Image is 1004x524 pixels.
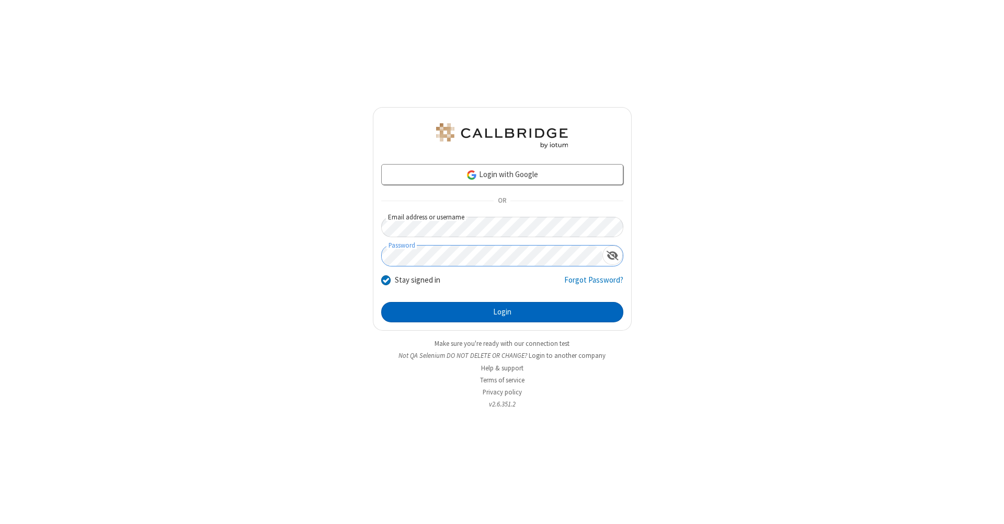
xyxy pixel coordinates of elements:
[529,351,606,360] button: Login to another company
[382,246,602,266] input: Password
[381,302,623,323] button: Login
[481,364,523,372] a: Help & support
[434,123,570,148] img: QA Selenium DO NOT DELETE OR CHANGE
[373,399,632,409] li: v2.6.351.2
[564,274,623,294] a: Forgot Password?
[381,217,623,237] input: Email address or username
[466,169,477,181] img: google-icon.png
[483,388,522,397] a: Privacy policy
[494,194,510,208] span: OR
[435,339,569,348] a: Make sure you're ready with our connection test
[395,274,440,286] label: Stay signed in
[373,351,632,360] li: Not QA Selenium DO NOT DELETE OR CHANGE?
[480,376,524,385] a: Terms of service
[602,246,623,265] div: Show password
[381,164,623,185] a: Login with Google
